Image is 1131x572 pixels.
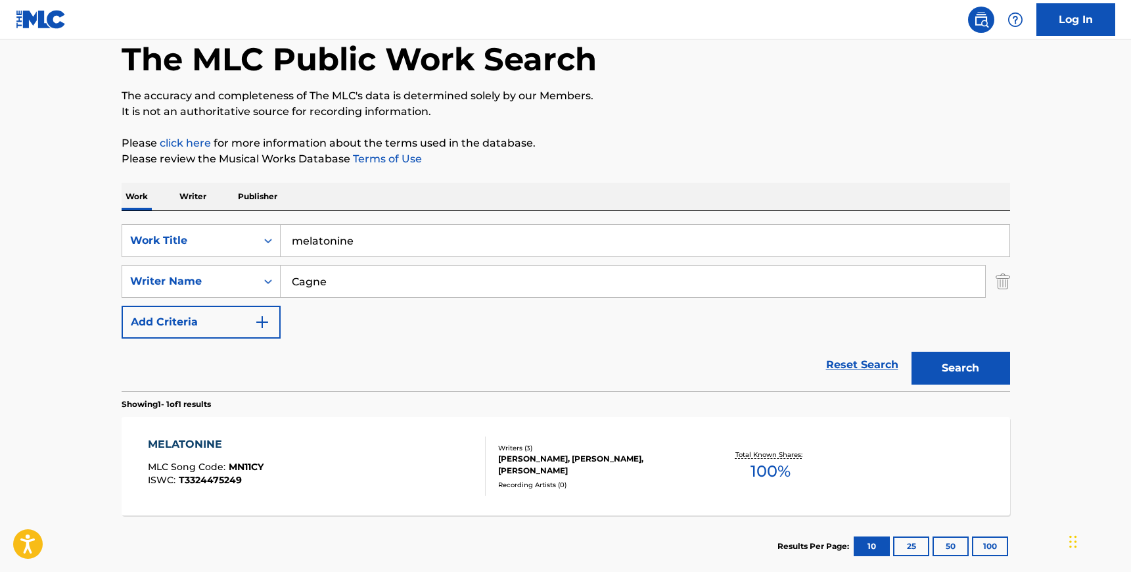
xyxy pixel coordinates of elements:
button: 50 [933,536,969,556]
p: Work [122,183,152,210]
a: Terms of Use [350,153,422,165]
a: MELATONINEMLC Song Code:MN11CYISWC:T3324475249Writers (3)[PERSON_NAME], [PERSON_NAME], [PERSON_NA... [122,417,1010,515]
h1: The MLC Public Work Search [122,39,597,79]
p: Writer [175,183,210,210]
img: Delete Criterion [996,265,1010,298]
span: T3324475249 [179,474,242,486]
div: Work Title [130,233,248,249]
img: MLC Logo [16,10,66,29]
a: Reset Search [819,350,905,379]
iframe: Chat Widget [1065,509,1131,572]
button: 100 [972,536,1008,556]
img: search [973,12,989,28]
img: 9d2ae6d4665cec9f34b9.svg [254,314,270,330]
button: 10 [854,536,890,556]
a: click here [160,137,211,149]
form: Search Form [122,224,1010,391]
p: Results Per Page: [777,540,852,552]
span: MN11CY [229,461,264,473]
div: Recording Artists ( 0 ) [498,480,697,490]
div: Help [1002,7,1028,33]
button: Search [912,352,1010,385]
p: Total Known Shares: [735,450,806,460]
button: Add Criteria [122,306,281,339]
button: 25 [893,536,929,556]
p: The accuracy and completeness of The MLC's data is determined solely by our Members. [122,88,1010,104]
div: MELATONINE [148,437,264,452]
div: Drag [1069,522,1077,561]
span: 100 % [750,460,791,483]
p: Publisher [234,183,281,210]
p: It is not an authoritative source for recording information. [122,104,1010,120]
div: Writer Name [130,274,248,289]
p: Please for more information about the terms used in the database. [122,135,1010,151]
div: [PERSON_NAME], [PERSON_NAME], [PERSON_NAME] [498,453,697,477]
span: MLC Song Code : [148,461,229,473]
img: help [1007,12,1023,28]
p: Please review the Musical Works Database [122,151,1010,167]
p: Showing 1 - 1 of 1 results [122,398,211,410]
a: Log In [1036,3,1115,36]
a: Public Search [968,7,994,33]
div: Writers ( 3 ) [498,443,697,453]
span: ISWC : [148,474,179,486]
